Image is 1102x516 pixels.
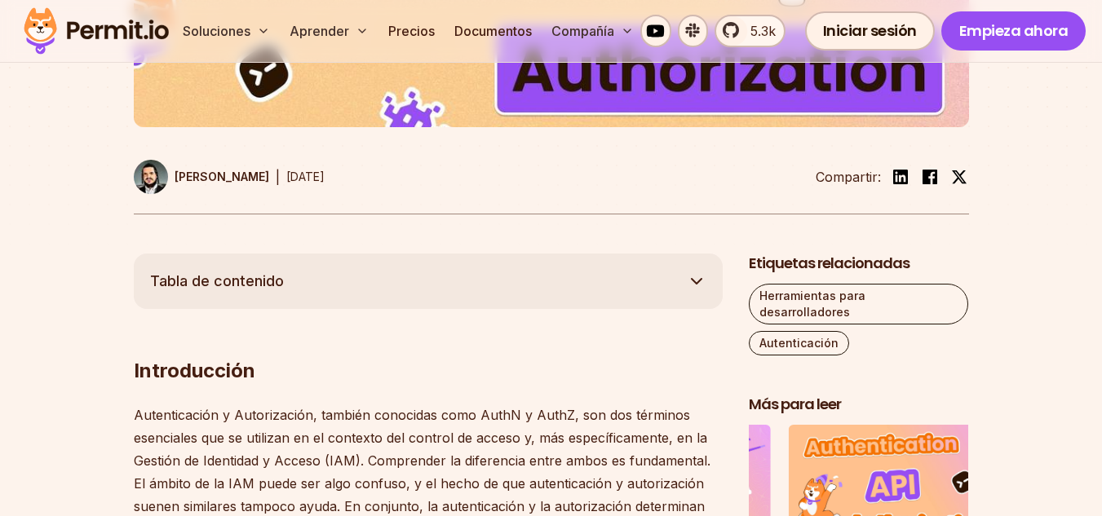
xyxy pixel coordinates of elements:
[823,20,917,41] font: Iniciar sesión
[920,167,940,187] img: Facebook
[276,169,280,185] font: |
[134,160,269,194] a: [PERSON_NAME]
[286,170,325,183] font: [DATE]
[959,20,1069,41] font: Empieza ahora
[750,23,776,39] font: 5.3k
[805,11,935,51] a: Iniciar sesión
[891,167,910,187] img: LinkedIn
[749,253,909,273] font: Etiquetas relacionadas
[283,15,375,47] button: Aprender
[749,394,841,414] font: Más para leer
[759,289,865,319] font: Herramientas para desarrolladores
[454,23,532,39] font: Documentos
[290,23,349,39] font: Aprender
[150,272,284,289] font: Tabla de contenido
[749,284,969,324] a: Herramientas para desarrolladores
[175,170,269,183] font: [PERSON_NAME]
[715,15,785,47] a: 5.3k
[134,359,255,382] font: Introducción
[448,15,538,47] a: Documentos
[941,11,1087,51] a: Empieza ahora
[551,23,614,39] font: Compañía
[16,3,176,59] img: Logotipo del permiso
[183,23,250,39] font: Soluciones
[816,169,881,185] font: Compartir:
[134,254,723,309] button: Tabla de contenido
[951,169,967,185] img: gorjeo
[176,15,277,47] button: Soluciones
[749,331,849,355] a: Autenticación
[388,23,435,39] font: Precios
[759,336,839,350] font: Autenticación
[545,15,640,47] button: Compañía
[382,15,441,47] a: Precios
[134,160,168,194] img: Gabriel L. Manor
